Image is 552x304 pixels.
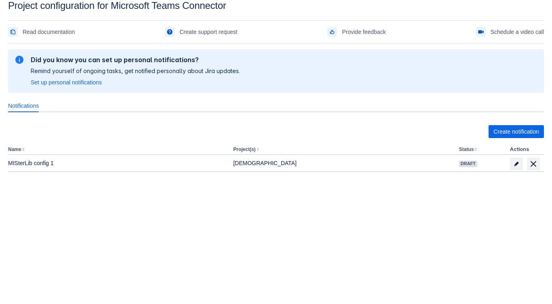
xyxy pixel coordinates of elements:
th: Actions [507,145,544,155]
span: Draft [459,161,477,166]
h2: Did you know you can set up personal notifications? [31,56,240,64]
button: Status [459,147,474,152]
button: Create notification [489,125,544,138]
p: Remind yourself of ongoing tasks, get notified personally about Jira updates. [31,67,240,75]
span: information [15,55,24,65]
a: Create support request [165,25,237,38]
span: documentation [10,29,16,35]
span: support [166,29,173,35]
button: Name [8,147,21,152]
a: Set up personal notifications [31,78,102,86]
span: Schedule a video call [491,25,544,38]
span: edit [513,161,520,167]
a: Provide feedback [327,25,386,38]
a: Read documentation [8,25,75,38]
span: Provide feedback [342,25,386,38]
span: Create notification [493,125,539,138]
div: [DEMOGRAPHIC_DATA] [233,159,453,167]
span: Create support request [179,25,237,38]
span: delete [529,159,538,169]
div: MISterLib config 1 [8,159,227,167]
span: Notifications [8,102,39,110]
button: Project(s) [233,147,255,152]
span: feedback [329,29,335,35]
span: videoCall [478,29,484,35]
a: Schedule a video call [476,25,544,38]
span: Read documentation [23,25,75,38]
